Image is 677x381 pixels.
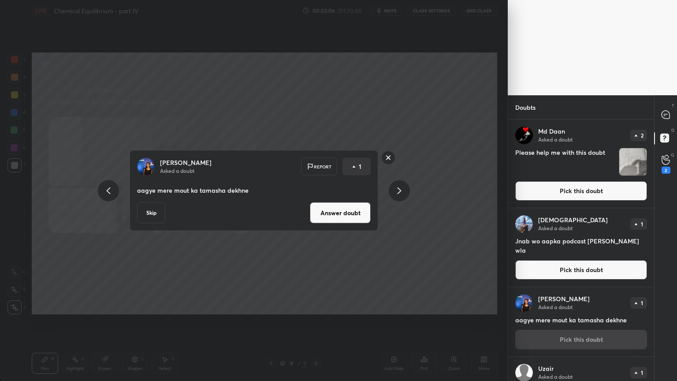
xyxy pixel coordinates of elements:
[619,148,647,176] img: 1759584701RYQ2U7.JPEG
[538,136,573,143] p: Asked a doubt
[641,221,643,227] p: 1
[641,370,643,375] p: 1
[515,294,533,312] img: 46b5fff2a06b4a488599d2e6fa4872ab.jpg
[515,215,533,233] img: 2f8a22a83d184bbba9137364fd1df555.jpg
[662,167,670,174] div: 2
[359,162,361,171] p: 1
[515,236,647,255] h4: Jnab wo aapka podcast [PERSON_NAME] wla
[538,373,573,380] p: Asked a doubt
[671,127,674,134] p: D
[160,159,212,166] p: [PERSON_NAME]
[508,120,654,381] div: grid
[671,152,674,158] p: G
[538,303,573,310] p: Asked a doubt
[301,158,337,176] div: Report
[641,133,644,138] p: 2
[515,127,533,144] img: c7364fc8c3474f12954ad58cc4f1563b.jpg
[515,148,615,176] h4: Please help me with this doubt
[515,260,647,280] button: Pick this doubt
[515,315,647,325] h4: aagye mere mout ka tamasha dekhne
[508,96,543,119] p: Doubts
[515,181,647,201] button: Pick this doubt
[160,167,194,174] p: Asked a doubt
[310,202,371,224] button: Answer doubt
[538,295,590,303] p: [PERSON_NAME]
[137,186,371,195] p: aagye mere mout ka tamasha dekhne
[641,300,643,306] p: 1
[538,224,573,232] p: Asked a doubt
[137,202,165,224] button: Skip
[538,217,608,224] p: [DEMOGRAPHIC_DATA]
[538,128,565,135] p: Md Daan
[538,365,554,372] p: Uzair
[137,158,155,176] img: 46b5fff2a06b4a488599d2e6fa4872ab.jpg
[672,102,674,109] p: T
